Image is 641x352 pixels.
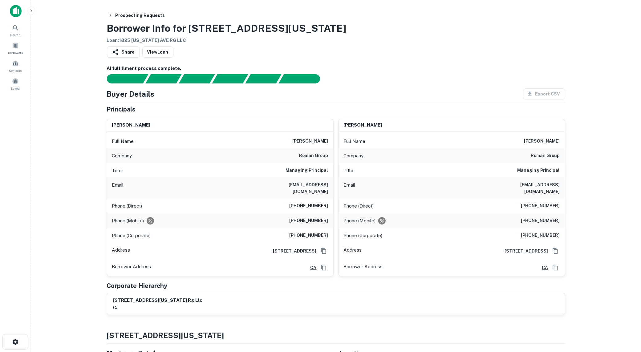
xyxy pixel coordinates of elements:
[306,264,317,271] a: CA
[2,58,29,74] a: Contacts
[551,246,560,256] button: Copy Address
[524,138,560,145] h6: [PERSON_NAME]
[11,86,20,91] span: Saved
[113,297,203,304] h6: [STREET_ADDRESS][US_STATE] rg llc
[107,21,347,36] h3: Borrower Info for [STREET_ADDRESS][US_STATE]
[107,88,155,99] h4: Buyer Details
[112,202,142,210] p: Phone (Direct)
[551,263,560,272] button: Copy Address
[145,74,181,83] div: Your request is received and processing...
[344,246,362,256] p: Address
[179,74,215,83] div: Documents found, AI parsing details...
[107,105,136,114] h5: Principals
[112,152,132,160] p: Company
[107,37,347,44] h6: Loan : 1825 [US_STATE] AVE RG LLC
[344,152,364,160] p: Company
[290,232,328,239] h6: [PHONE_NUMBER]
[378,217,386,225] div: Requests to not be contacted at this number
[107,330,565,341] h4: [STREET_ADDRESS][US_STATE]
[344,138,366,145] p: Full Name
[245,74,281,83] div: Principals found, still searching for contact information. This may take time...
[10,5,22,17] img: capitalize-icon.png
[521,232,560,239] h6: [PHONE_NUMBER]
[8,50,23,55] span: Borrowers
[293,138,328,145] h6: [PERSON_NAME]
[2,75,29,92] a: Saved
[344,217,376,225] p: Phone (Mobile)
[113,304,203,311] p: ca
[344,263,383,272] p: Borrower Address
[268,248,317,254] a: [STREET_ADDRESS]
[212,74,248,83] div: Principals found, AI now looking for contact information...
[147,217,154,225] div: Requests to not be contacted at this number
[10,32,21,37] span: Search
[521,217,560,225] h6: [PHONE_NUMBER]
[112,181,124,195] p: Email
[344,181,355,195] p: Email
[107,47,140,58] button: Share
[537,264,548,271] a: CA
[319,246,328,256] button: Copy Address
[107,65,565,72] h6: AI fulfillment process complete.
[112,122,151,129] h6: [PERSON_NAME]
[344,202,374,210] p: Phone (Direct)
[500,248,548,254] a: [STREET_ADDRESS]
[99,74,146,83] div: Sending borrower request to AI...
[290,202,328,210] h6: [PHONE_NUMBER]
[112,217,144,225] p: Phone (Mobile)
[279,74,327,83] div: AI fulfillment process complete.
[9,68,22,73] span: Contacts
[142,47,173,58] a: ViewLoan
[319,263,328,272] button: Copy Address
[344,122,382,129] h6: [PERSON_NAME]
[286,167,328,174] h6: Managing Principal
[254,181,328,195] h6: [EMAIL_ADDRESS][DOMAIN_NAME]
[107,281,168,290] h5: Corporate Hierarchy
[112,167,122,174] p: Title
[344,232,383,239] p: Phone (Corporate)
[2,22,29,38] a: Search
[2,40,29,56] a: Borrowers
[299,152,328,160] h6: roman group
[486,181,560,195] h6: [EMAIL_ADDRESS][DOMAIN_NAME]
[112,232,151,239] p: Phone (Corporate)
[112,263,151,272] p: Borrower Address
[290,217,328,225] h6: [PHONE_NUMBER]
[112,246,130,256] p: Address
[610,303,641,332] iframe: Chat Widget
[517,167,560,174] h6: Managing Principal
[531,152,560,160] h6: roman group
[106,10,168,21] button: Prospecting Requests
[344,167,354,174] p: Title
[521,202,560,210] h6: [PHONE_NUMBER]
[112,138,134,145] p: Full Name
